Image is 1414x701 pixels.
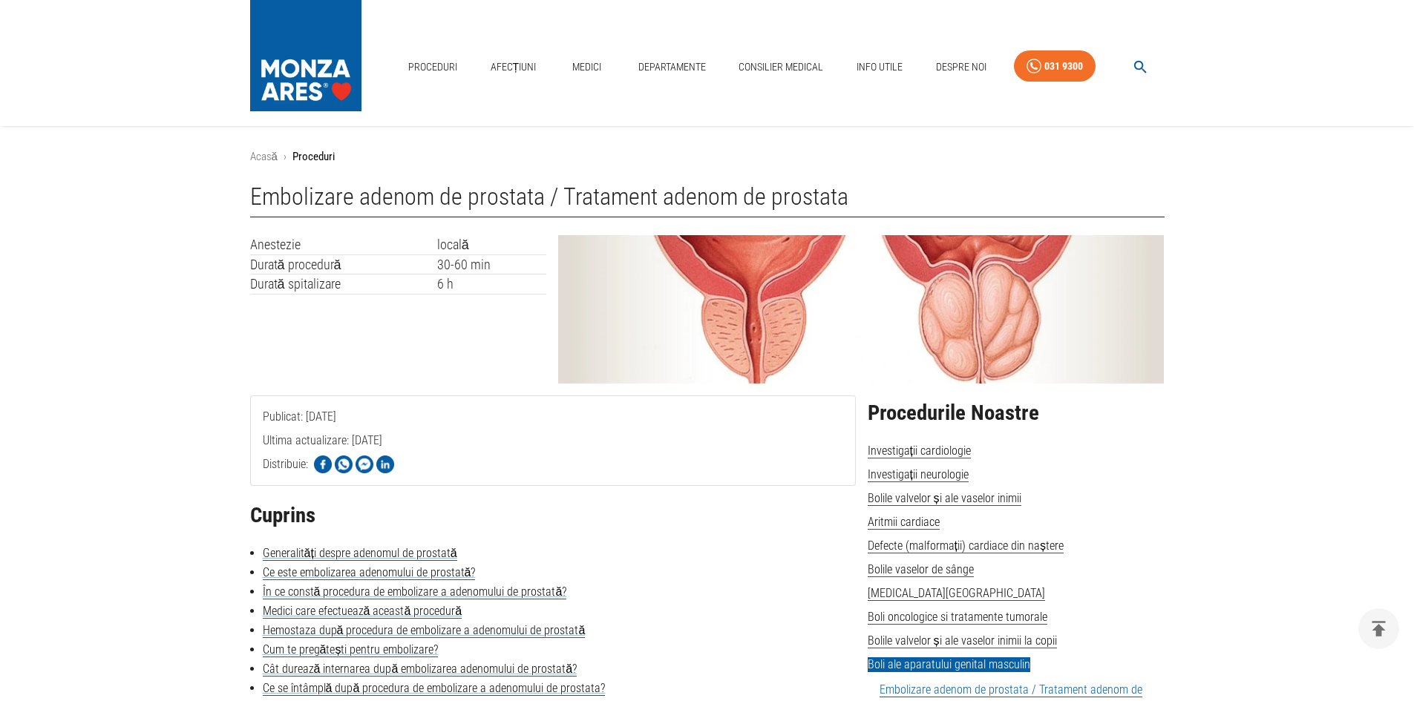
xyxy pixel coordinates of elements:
[402,52,463,82] a: Proceduri
[292,148,335,165] p: Proceduri
[1014,50,1096,82] a: 031 9300
[1044,57,1083,76] div: 031 9300
[263,546,457,561] a: Generalități despre adenomul de prostată
[868,491,1021,506] span: Bolile valvelor și ale vaselor inimii
[263,409,336,483] span: Publicat: [DATE]
[868,444,971,458] span: Investigații cardiologie
[868,467,969,482] span: Investigații neurologie
[868,515,940,530] span: Aritmii cardiace
[250,254,437,274] td: Durată procedură
[868,586,1045,601] span: [MEDICAL_DATA][GEOGRAPHIC_DATA]
[263,455,308,473] p: Distribuie:
[868,539,1064,553] span: Defecte (malformații) cardiace din naștere
[263,662,577,677] a: Cât durează internarea după embolizarea adenomului de prostată?
[335,455,353,473] img: Share on WhatsApp
[263,585,567,599] a: În ce constă procedura de embolizare a adenomului de prostată?
[437,235,547,254] td: locală
[250,504,856,527] h2: Cuprins
[250,274,437,294] td: Durată spitalizare
[250,148,1165,165] nav: breadcrumb
[263,623,586,638] a: Hemostaza după procedura de embolizare a adenomului de prostată
[930,52,992,82] a: Despre Noi
[263,642,439,657] a: Cum te pregătești pentru embolizare?
[868,401,1165,425] h2: Procedurile Noastre
[250,183,1165,217] h1: Embolizare adenom de prostata / Tratament adenom de prostata
[1358,608,1399,649] button: delete
[733,52,829,82] a: Consilier Medical
[437,274,547,294] td: 6 h
[485,52,543,82] a: Afecțiuni
[868,633,1057,648] span: Bolile valvelor și ale vaselor inimii la copii
[868,562,974,577] span: Bolile vaselor de sânge
[263,681,606,696] a: Ce se întâmplă după procedura de embolizare a adenomului de prostata?
[632,52,712,82] a: Departamente
[250,235,437,254] td: Anestezie
[437,254,547,274] td: 30-60 min
[868,657,1030,672] span: Boli ale aparatului genital masculin
[356,455,373,473] img: Share on Facebook Messenger
[284,148,287,165] li: ›
[563,52,611,82] a: Medici
[376,455,394,473] img: Share on LinkedIn
[263,565,476,580] a: Ce este embolizarea adenomului de prostată?
[868,610,1047,625] span: Boli oncologice si tratamente tumorale
[851,52,909,82] a: Info Utile
[263,433,382,507] span: Ultima actualizare: [DATE]
[558,235,1164,384] img: Embolizare adenom de prostata | MONZA ARES
[250,150,278,163] a: Acasă
[314,455,332,473] img: Share on Facebook
[263,604,462,619] a: Medici care efectuează această procedură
